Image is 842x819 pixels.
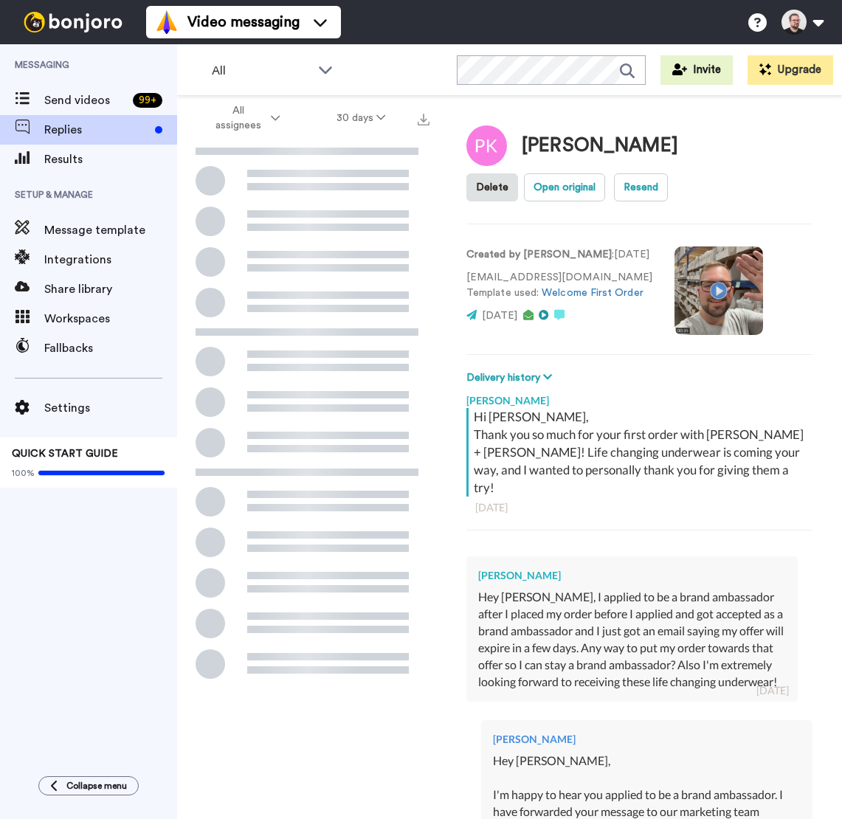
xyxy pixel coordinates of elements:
[466,386,812,408] div: [PERSON_NAME]
[44,151,177,168] span: Results
[308,105,414,131] button: 30 days
[208,103,268,133] span: All assignees
[482,311,517,321] span: [DATE]
[475,500,804,515] div: [DATE]
[748,55,833,85] button: Upgrade
[44,280,177,298] span: Share library
[44,121,149,139] span: Replies
[466,173,518,201] button: Delete
[478,589,786,690] div: Hey [PERSON_NAME], I applied to be a brand ambassador after I placed my order before I applied an...
[522,135,678,156] div: [PERSON_NAME]
[44,339,177,357] span: Fallbacks
[493,732,801,747] div: [PERSON_NAME]
[44,91,127,109] span: Send videos
[466,370,556,386] button: Delivery history
[418,114,429,125] img: export.svg
[133,93,162,108] div: 99 +
[756,683,789,698] div: [DATE]
[12,449,118,459] span: QUICK START GUIDE
[660,55,733,85] button: Invite
[187,12,300,32] span: Video messaging
[66,780,127,792] span: Collapse menu
[474,408,809,497] div: Hi [PERSON_NAME], Thank you so much for your first order with [PERSON_NAME] + [PERSON_NAME]! Life...
[614,173,668,201] button: Resend
[413,107,434,129] button: Export all results that match these filters now.
[44,251,177,269] span: Integrations
[44,399,177,417] span: Settings
[180,97,308,139] button: All assignees
[38,776,139,795] button: Collapse menu
[44,221,177,239] span: Message template
[212,62,311,80] span: All
[466,249,612,260] strong: Created by [PERSON_NAME]
[524,173,605,201] button: Open original
[466,270,652,301] p: [EMAIL_ADDRESS][DOMAIN_NAME] Template used:
[466,247,652,263] p: : [DATE]
[478,568,786,583] div: [PERSON_NAME]
[12,467,35,479] span: 100%
[155,10,179,34] img: vm-color.svg
[44,310,177,328] span: Workspaces
[542,288,643,298] a: Welcome First Order
[18,12,128,32] img: bj-logo-header-white.svg
[466,125,507,166] img: Image of Paul Kostanowicz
